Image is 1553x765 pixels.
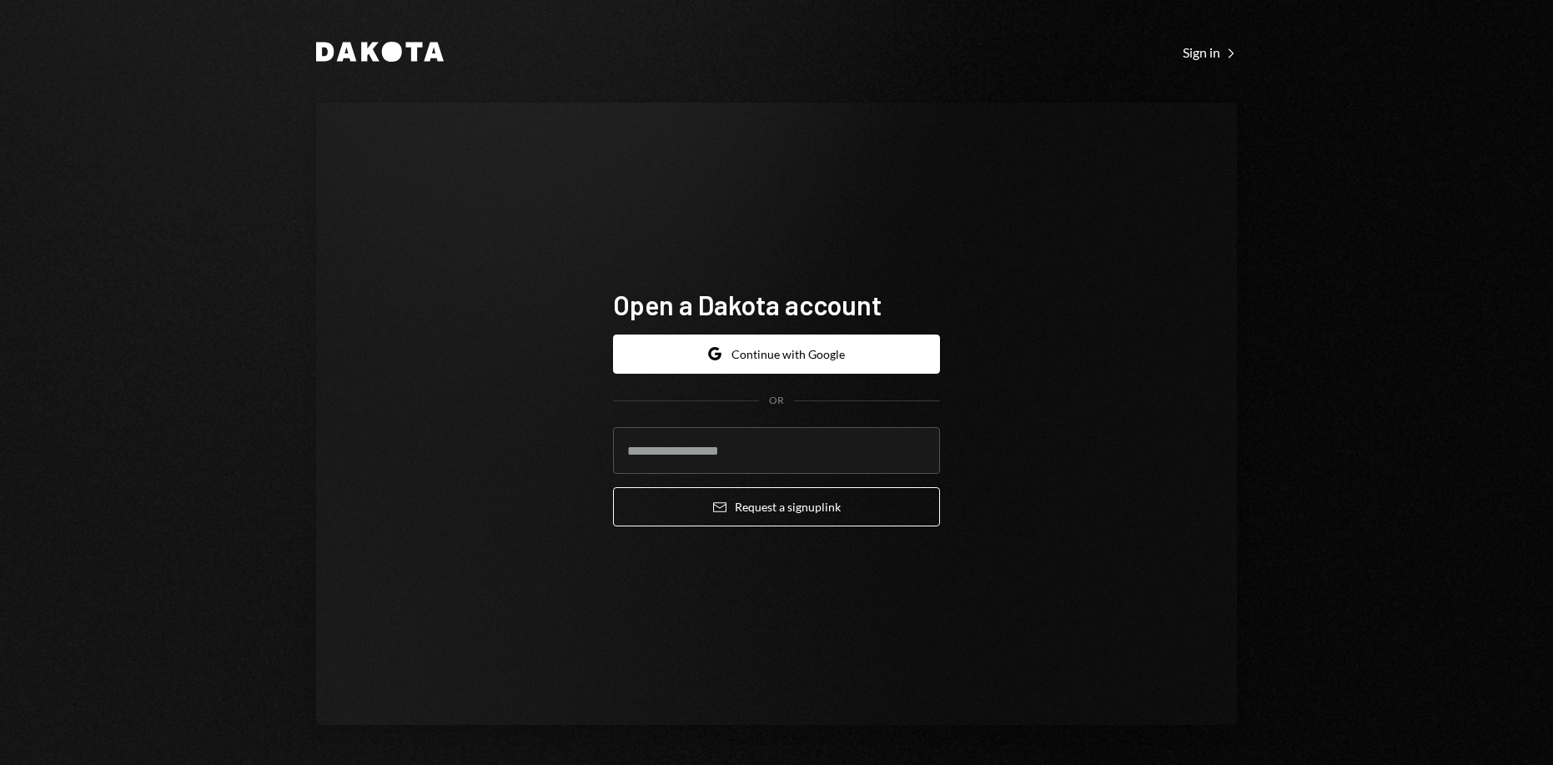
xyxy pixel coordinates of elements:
div: OR [769,394,784,408]
a: Sign in [1183,43,1237,61]
div: Sign in [1183,44,1237,61]
h1: Open a Dakota account [613,288,940,321]
button: Continue with Google [613,335,940,374]
button: Request a signuplink [613,487,940,526]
